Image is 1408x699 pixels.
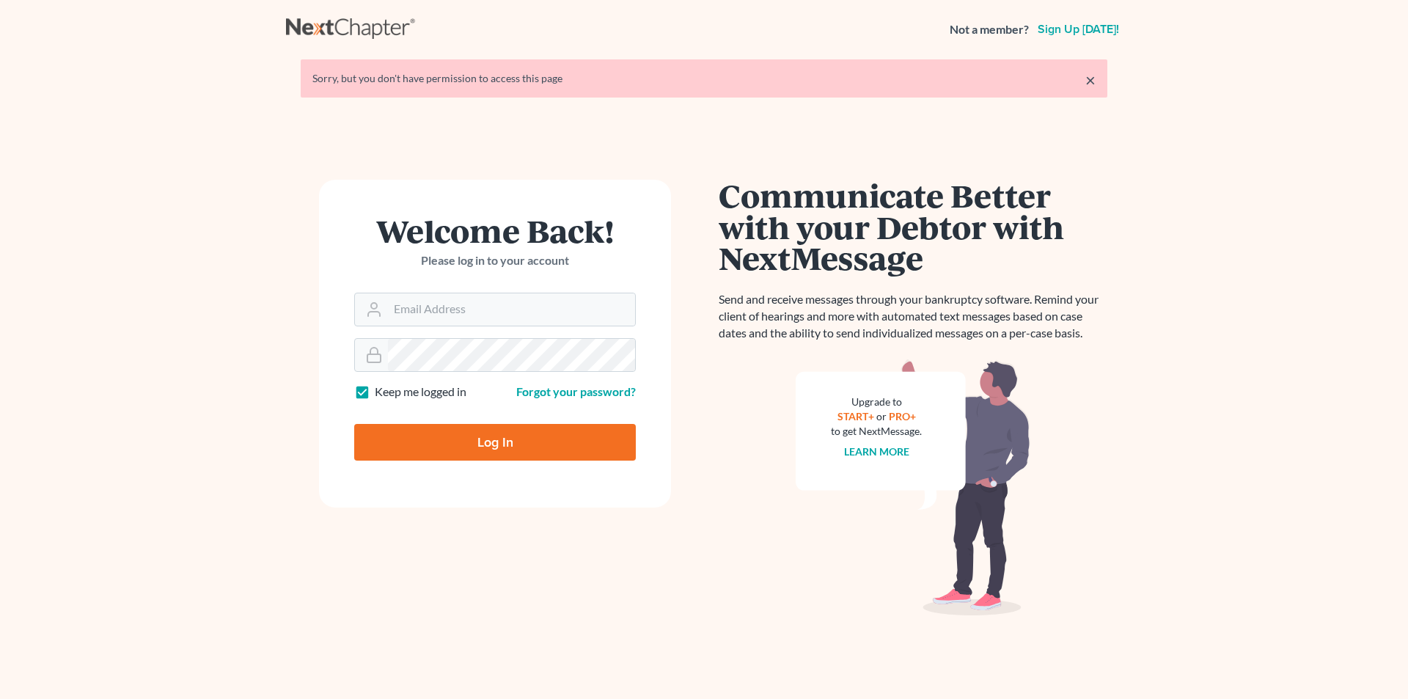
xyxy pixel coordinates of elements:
label: Keep me logged in [375,384,466,400]
strong: Not a member? [950,21,1029,38]
div: Upgrade to [831,395,922,409]
img: nextmessage_bg-59042aed3d76b12b5cd301f8e5b87938c9018125f34e5fa2b7a6b67550977c72.svg [796,359,1030,616]
h1: Welcome Back! [354,215,636,246]
h1: Communicate Better with your Debtor with NextMessage [719,180,1107,274]
span: or [876,410,887,422]
a: Sign up [DATE]! [1035,23,1122,35]
a: × [1085,71,1096,89]
div: to get NextMessage. [831,424,922,439]
a: Forgot your password? [516,384,636,398]
input: Log In [354,424,636,461]
input: Email Address [388,293,635,326]
p: Send and receive messages through your bankruptcy software. Remind your client of hearings and mo... [719,291,1107,342]
div: Sorry, but you don't have permission to access this page [312,71,1096,86]
a: START+ [837,410,874,422]
p: Please log in to your account [354,252,636,269]
a: PRO+ [889,410,916,422]
a: Learn more [844,445,909,458]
